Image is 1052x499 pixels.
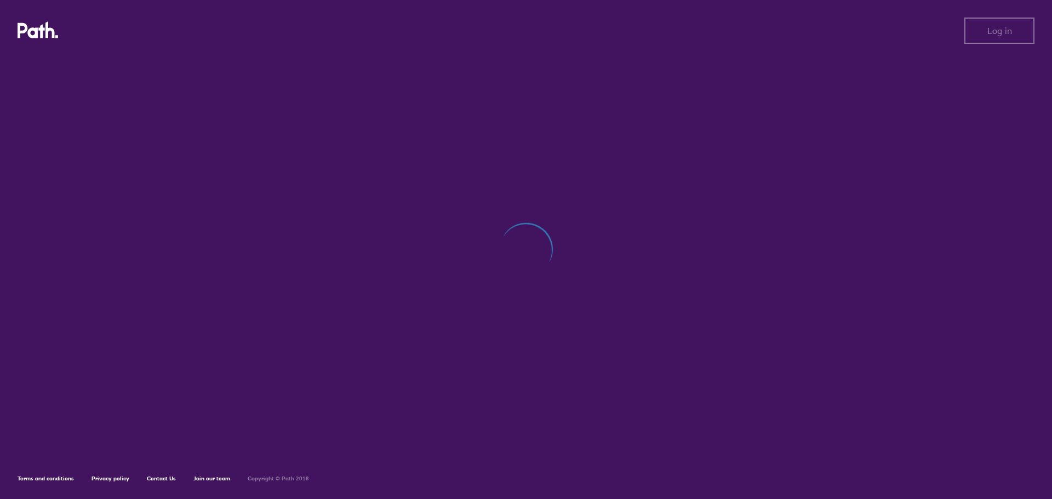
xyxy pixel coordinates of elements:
[248,475,309,482] h6: Copyright © Path 2018
[964,18,1034,44] button: Log in
[92,475,129,482] a: Privacy policy
[987,26,1012,36] span: Log in
[147,475,176,482] a: Contact Us
[193,475,230,482] a: Join our team
[18,475,74,482] a: Terms and conditions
